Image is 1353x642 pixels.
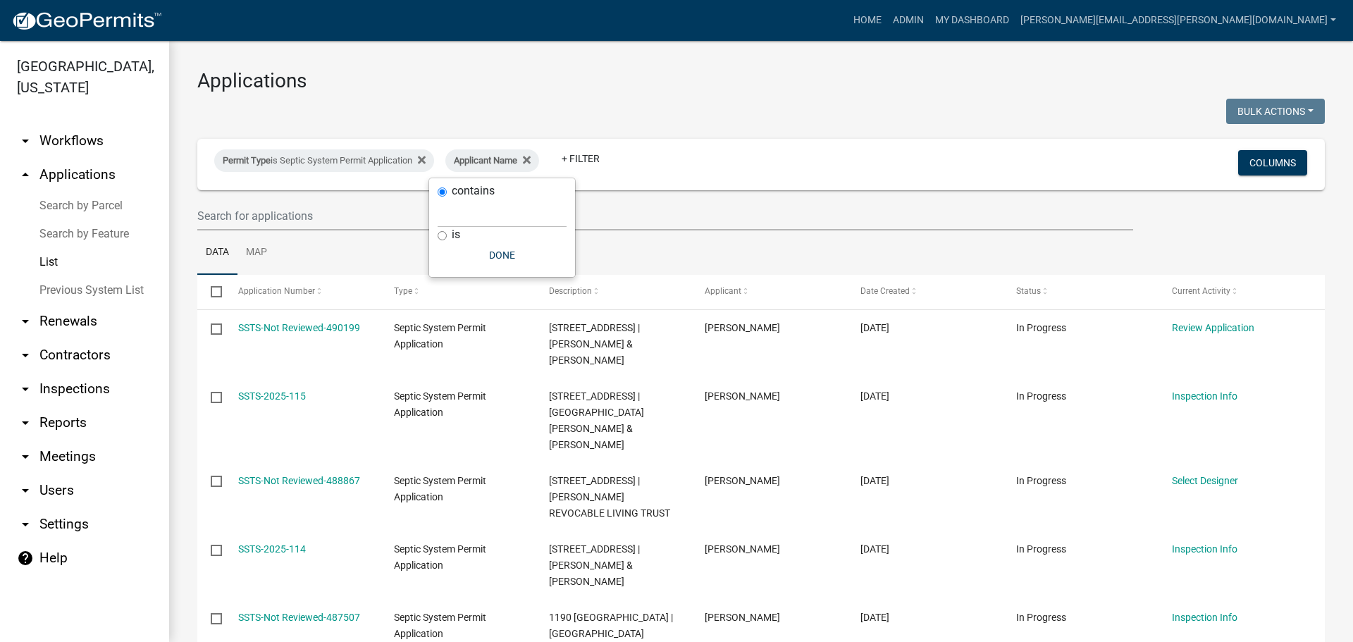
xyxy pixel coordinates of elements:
a: My Dashboard [929,7,1015,34]
span: Septic System Permit Application [394,475,486,502]
a: SSTS-2025-115 [238,390,306,402]
i: arrow_drop_down [17,381,34,397]
span: Current Activity [1172,286,1230,296]
span: Septic System Permit Application [394,612,486,639]
span: Description [549,286,592,296]
a: + Filter [550,146,611,171]
span: In Progress [1016,612,1066,623]
datatable-header-cell: Application Number [224,275,380,309]
a: SSTS-Not Reviewed-488867 [238,475,360,486]
span: 3018 COUNTY ROAD 35 | AKKERMAN REVOCABLE LIVING TRUST [549,475,670,519]
span: 3248 COUNTY ROAD 61 | MARTIN, THOMAS JR & JANIS [549,543,640,587]
button: Done [438,242,567,268]
span: Date Created [860,286,910,296]
a: SSTS-Not Reviewed-487507 [238,612,360,623]
datatable-header-cell: Status [1003,275,1159,309]
i: help [17,550,34,567]
datatable-header-cell: Select [197,275,224,309]
span: In Progress [1016,475,1066,486]
span: In Progress [1016,322,1066,333]
i: arrow_drop_up [17,166,34,183]
a: [PERSON_NAME][EMAIL_ADDRESS][PERSON_NAME][DOMAIN_NAME] [1015,7,1342,34]
h3: Applications [197,69,1325,93]
datatable-header-cell: Applicant [691,275,847,309]
span: 10/06/2025 [860,543,889,555]
i: arrow_drop_down [17,516,34,533]
span: Jamie [705,390,780,402]
datatable-header-cell: Description [536,275,691,309]
span: 10/07/2025 [860,390,889,402]
label: is [452,229,460,240]
span: Applicant Name [454,155,517,166]
span: 10/03/2025 [860,612,889,623]
div: is Septic System Permit Application [214,149,434,172]
a: Admin [887,7,929,34]
a: Home [848,7,887,34]
span: Status [1016,286,1041,296]
span: 3133 COUNTY ROAD 6 | ROSENAU, KARL D & JAMIE [549,390,644,450]
a: Inspection Info [1172,612,1237,623]
a: Map [237,230,276,276]
span: Sheila Butterfield [705,612,780,623]
a: Review Application [1172,322,1254,333]
span: In Progress [1016,543,1066,555]
a: SSTS-2025-114 [238,543,306,555]
a: Inspection Info [1172,543,1237,555]
i: arrow_drop_down [17,448,34,465]
datatable-header-cell: Type [380,275,536,309]
i: arrow_drop_down [17,482,34,499]
span: Application Number [238,286,315,296]
label: contains [452,185,495,197]
span: Septic System Permit Application [394,543,486,571]
i: arrow_drop_down [17,313,34,330]
datatable-header-cell: Current Activity [1159,275,1314,309]
span: 10/06/2025 [860,475,889,486]
span: Sheila Butterfield [705,543,780,555]
span: Tory johnson [705,322,780,333]
i: arrow_drop_down [17,132,34,149]
span: 10/09/2025 [860,322,889,333]
i: arrow_drop_down [17,414,34,431]
span: Permit Type [223,155,271,166]
button: Bulk Actions [1226,99,1325,124]
a: Select Designer [1172,475,1238,486]
button: Columns [1238,150,1307,175]
span: In Progress [1016,390,1066,402]
span: Septic System Permit Application [394,390,486,418]
a: Inspection Info [1172,390,1237,402]
input: Search for applications [197,202,1133,230]
datatable-header-cell: Date Created [847,275,1003,309]
span: Type [394,286,412,296]
a: Data [197,230,237,276]
a: SSTS-Not Reviewed-490199 [238,322,360,333]
span: 5935 LITTLE CLOQUET RD | THOM, DAVID M & EMILY T [549,322,640,366]
span: Septic System Permit Application [394,322,486,350]
i: arrow_drop_down [17,347,34,364]
span: Justin Akkerman [705,475,780,486]
span: Applicant [705,286,741,296]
